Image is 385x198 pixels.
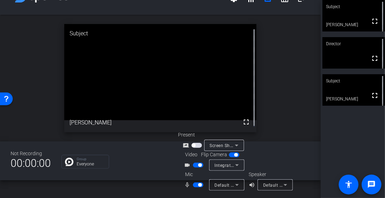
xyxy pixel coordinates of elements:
mat-icon: fullscreen [371,17,379,25]
mat-icon: fullscreen [371,54,379,63]
span: 00:00:00 [11,155,51,172]
img: Chat Icon [65,158,73,166]
mat-icon: screen_share_outline [183,141,191,150]
span: Screen Sharing [210,142,241,148]
div: Director [322,37,385,51]
div: Subject [322,74,385,88]
div: Not Recording [11,150,51,157]
mat-icon: volume_up [249,181,257,189]
span: Default - Speakers (Realtek(R) Audio) [263,182,339,188]
mat-icon: fullscreen [371,91,379,100]
mat-icon: accessibility [344,180,353,189]
span: Integrated Camera (30c9:0063) [215,162,280,168]
mat-icon: message [367,180,376,189]
mat-icon: mic_none [184,181,193,189]
mat-icon: fullscreen [242,118,250,126]
div: Mic [178,171,249,178]
span: Default - Microphone Array (AMD Audio Device) [215,182,313,188]
p: Everyone [77,162,105,166]
div: Present [178,131,249,139]
div: Speaker [249,171,291,178]
mat-icon: videocam_outline [184,161,193,169]
span: Video [185,151,197,158]
span: Flip Camera [201,151,227,158]
div: Subject [64,24,257,43]
p: Group [77,157,105,161]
